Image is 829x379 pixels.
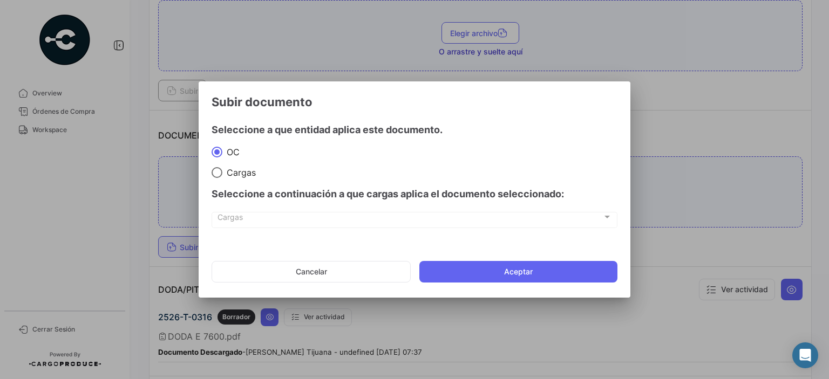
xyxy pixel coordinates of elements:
[792,342,818,368] div: Abrir Intercom Messenger
[212,94,617,109] h3: Subir documento
[212,261,411,282] button: Cancelar
[222,147,240,157] span: OC
[222,167,256,178] span: Cargas
[218,215,602,224] span: Cargas
[212,122,617,137] h4: Seleccione a que entidad aplica este documento.
[419,261,617,282] button: Aceptar
[212,187,617,202] h4: Seleccione a continuación a que cargas aplica el documento seleccionado:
